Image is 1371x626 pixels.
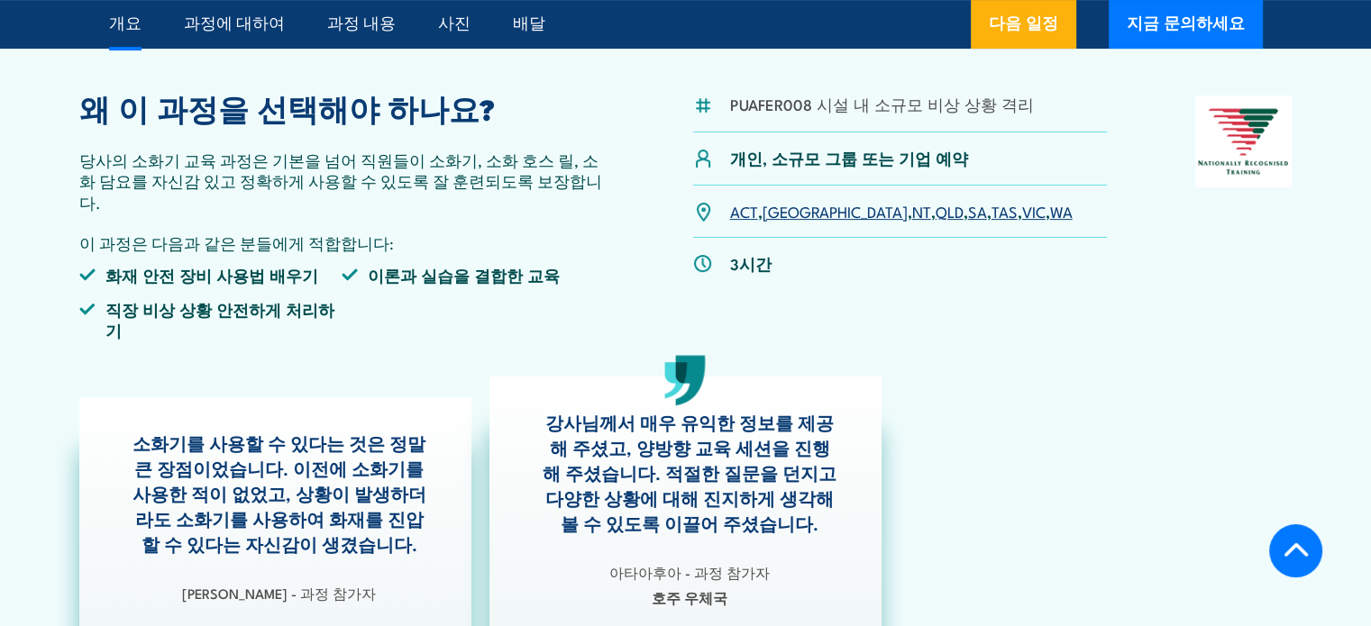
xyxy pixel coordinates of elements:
a: NT [912,200,931,222]
font: 강사님께서 매우 유익한 정보를 제공해 주셨고, 양방향 교육 세션을 진행해 주셨습니다. 적절한 질문을 던지고 다양한 상황에 대해 진지하게 생각해 볼 수 있도록 이끌어 주셨습니다. [543,410,836,535]
font: 3시간 [730,252,772,275]
font: 배달 [513,11,545,32]
a: ACT [730,200,758,222]
font: 개요 [109,11,142,32]
font: 사진 [438,11,471,32]
font: 호주 우체국 [652,587,727,608]
font: 개인, 소규모 그룹 또는 기업 예약 [730,147,968,169]
a: QLD [936,200,964,222]
font: 당사의 소화기 교육 과정은 기본을 넘어 직원들이 소화기, 소화 호스 릴, 소화 담요를 자신감 있고 정확하게 사용할 수 있도록 잘 훈련되도록 보장합니다. [79,149,602,213]
a: TAS [992,200,1018,222]
font: 과정 내용 [327,11,396,32]
font: 과정에 대하여 [184,11,285,32]
font: , [1046,200,1050,222]
font: 왜 이 과정을 선택해야 하나요? [79,86,495,131]
font: PUAFER008 시설 내 소규모 비상 상황 격리 [730,93,1034,115]
font: , [987,200,992,222]
font: [PERSON_NAME] - 과정 참가자 [182,583,376,603]
a: VIC [1022,200,1046,222]
font: , [908,200,912,222]
font: 지금 문의하세요 [1127,11,1245,33]
font: , [758,200,763,222]
a: [GEOGRAPHIC_DATA] [763,200,908,222]
font: 소화기를 사용할 수 있다는 것은 정말 큰 장점이었습니다. 이전에 소화기를 사용한 적이 없었고, 상황이 발생하더라도 소화기를 사용하여 화재를 진압할 수 있다는 자신감이 생겼습니다. [133,431,426,556]
a: SA [968,200,987,222]
img: 국가적으로 인정받는 교육 로고. [1195,95,1293,187]
font: , [1018,200,1022,222]
font: 이론과 실습을 결합한 교육 [368,264,560,286]
font: 이 과정은 다음과 같은 분들에게 적합합니다: [79,231,394,253]
font: 아타아후아 - 과정 참가자 [609,562,770,582]
font: 직장 비상 상황 안전하게 처리하기 [105,298,334,341]
font: , [964,200,968,222]
font: , [931,200,936,222]
a: WA [1050,200,1073,222]
font: 다음 일정 [989,11,1058,33]
font: 화재 안전 장비 사용법 배우기 [105,264,318,286]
